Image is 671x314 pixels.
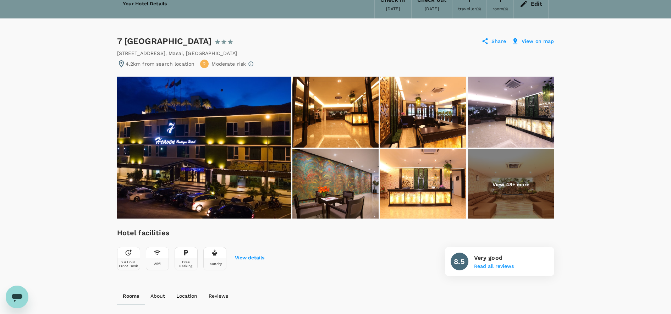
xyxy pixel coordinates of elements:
img: Lobby sitting area [468,149,554,220]
img: Lobby [292,149,379,220]
p: View 48+ more [493,181,529,188]
img: Lobby [468,77,554,148]
p: 4.2km from search location [126,60,195,67]
iframe: Button to launch messaging window [6,286,28,308]
p: Very good [474,254,514,262]
img: Lobby [380,77,466,148]
p: View on map [522,38,554,45]
div: [STREET_ADDRESS] , Masai , [GEOGRAPHIC_DATA] [117,50,237,57]
span: 2 [203,61,206,67]
p: Reviews [209,292,228,299]
div: Free Parking [176,260,196,268]
img: Interior entrance [292,77,379,148]
div: 7 [GEOGRAPHIC_DATA] [117,35,246,47]
span: traveller(s) [458,6,481,11]
div: Wifi [154,262,161,266]
button: Read all reviews [474,264,514,269]
div: Laundry [208,262,222,266]
p: Share [491,38,506,45]
img: Primary image [117,77,291,219]
p: Location [176,292,197,299]
p: Rooms [123,292,139,299]
h6: 8.5 [454,256,464,267]
span: room(s) [493,6,508,11]
p: Moderate risk [211,60,246,67]
span: [DATE] [386,6,400,11]
img: Reception [380,149,466,220]
div: 24 Hour Front Desk [119,260,138,268]
button: View details [235,255,264,261]
h6: Hotel facilities [117,227,264,238]
p: About [150,292,165,299]
span: [DATE] [425,6,439,11]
